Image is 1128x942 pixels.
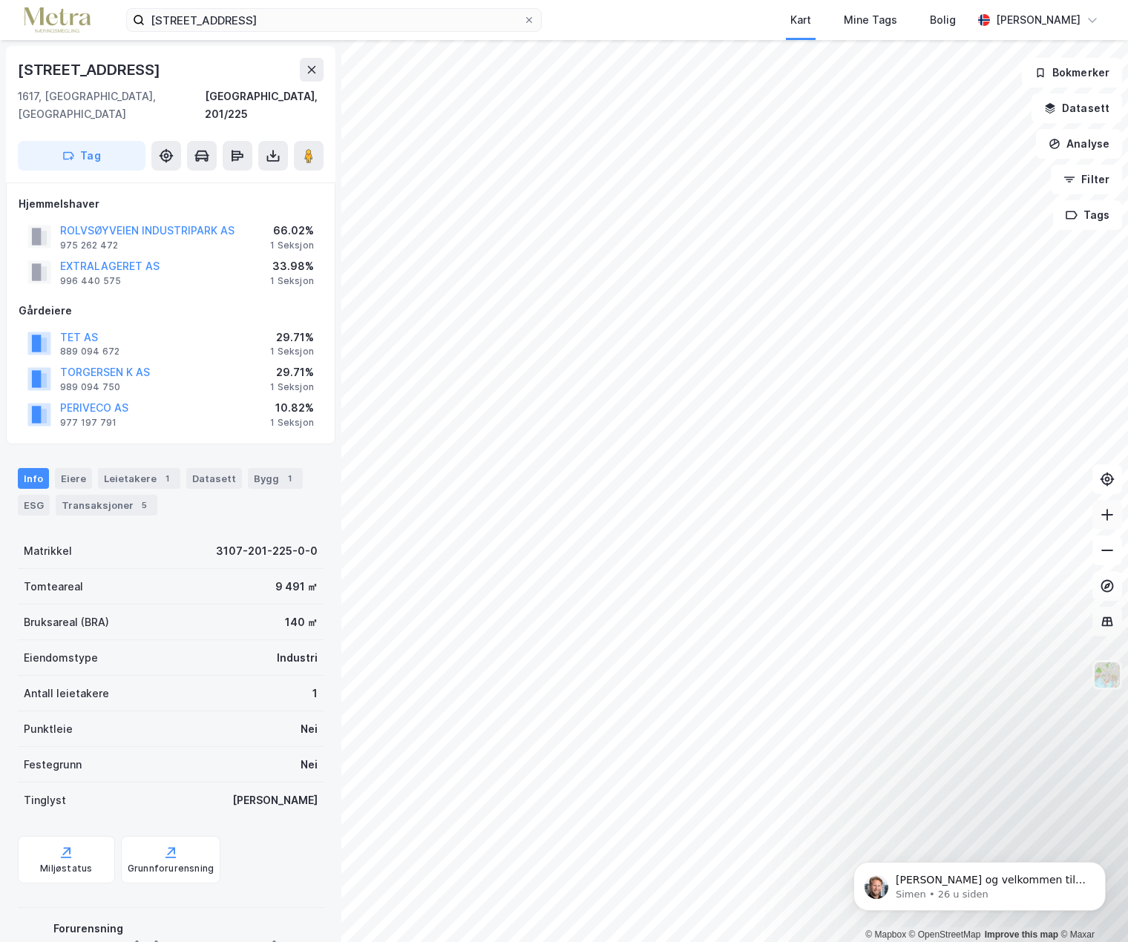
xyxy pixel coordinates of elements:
[216,542,318,560] div: 3107-201-225-0-0
[1032,93,1122,123] button: Datasett
[248,468,303,489] div: Bygg
[301,720,318,738] div: Nei
[282,471,297,486] div: 1
[24,7,91,33] img: metra-logo.256734c3b2bbffee19d4.png
[19,302,323,320] div: Gårdeiere
[277,649,318,667] div: Industri
[24,720,73,738] div: Punktleie
[60,381,120,393] div: 989 094 750
[18,88,205,123] div: 1617, [GEOGRAPHIC_DATA], [GEOGRAPHIC_DATA]
[270,240,314,251] div: 1 Seksjon
[270,257,314,275] div: 33.98%
[985,929,1058,940] a: Improve this map
[18,468,49,489] div: Info
[60,240,118,251] div: 975 262 472
[18,58,163,82] div: [STREET_ADDRESS]
[24,542,72,560] div: Matrikkel
[98,468,180,489] div: Leietakere
[128,863,214,875] div: Grunnforurensning
[18,141,145,171] button: Tag
[40,863,92,875] div: Miljøstatus
[301,756,318,774] div: Nei
[186,468,242,489] div: Datasett
[270,346,314,358] div: 1 Seksjon
[60,275,121,287] div: 996 440 575
[137,498,151,513] div: 5
[270,363,314,381] div: 29.71%
[24,685,109,702] div: Antall leietakere
[19,195,323,213] div: Hjemmelshaver
[145,9,523,31] input: Søk på adresse, matrikkel, gårdeiere, leietakere eller personer
[270,222,314,240] div: 66.02%
[24,791,66,809] div: Tinglyst
[996,11,1081,29] div: [PERSON_NAME]
[24,649,98,667] div: Eiendomstype
[790,11,811,29] div: Kart
[865,929,906,940] a: Mapbox
[1053,200,1122,230] button: Tags
[1022,58,1122,88] button: Bokmerker
[55,468,92,489] div: Eiere
[24,756,82,774] div: Festegrunn
[18,495,50,516] div: ESG
[844,11,897,29] div: Mine Tags
[60,417,117,429] div: 977 197 791
[205,88,324,123] div: [GEOGRAPHIC_DATA], 201/225
[270,329,314,346] div: 29.71%
[312,685,318,702] div: 1
[930,11,956,29] div: Bolig
[270,417,314,429] div: 1 Seksjon
[270,399,314,417] div: 10.82%
[160,471,174,486] div: 1
[275,578,318,596] div: 9 491 ㎡
[1093,661,1121,689] img: Z
[831,831,1128,935] iframe: Intercom notifications melding
[24,578,83,596] div: Tomteareal
[909,929,981,940] a: OpenStreetMap
[56,495,157,516] div: Transaksjoner
[232,791,318,809] div: [PERSON_NAME]
[270,381,314,393] div: 1 Seksjon
[1036,129,1122,159] button: Analyse
[1051,165,1122,194] button: Filter
[285,613,318,631] div: 140 ㎡
[60,346,119,358] div: 889 094 672
[270,275,314,287] div: 1 Seksjon
[53,920,318,938] div: Forurensning
[24,613,109,631] div: Bruksareal (BRA)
